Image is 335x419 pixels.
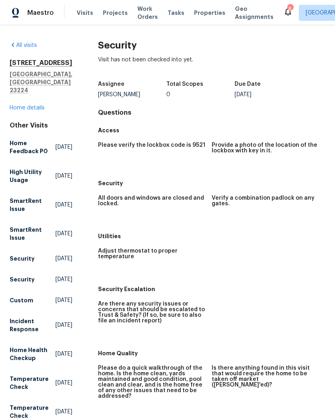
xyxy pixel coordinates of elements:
[77,9,93,17] span: Visits
[10,346,55,362] h5: Home Health Checkup
[55,201,72,209] span: [DATE]
[98,56,325,77] div: Visit has not been checked into yet.
[10,251,72,266] a: Security[DATE]
[10,317,55,333] h5: Incident Response
[98,92,166,97] div: [PERSON_NAME]
[55,296,72,304] span: [DATE]
[10,136,72,158] a: Home Feedback P0[DATE]
[55,321,72,329] span: [DATE]
[98,349,325,357] h5: Home Quality
[55,408,72,416] span: [DATE]
[166,81,203,87] h5: Total Scopes
[27,9,54,17] span: Maestro
[10,314,72,336] a: Incident Response[DATE]
[235,92,303,97] div: [DATE]
[10,275,35,283] h5: Security
[10,121,72,130] div: Other Visits
[55,379,72,387] span: [DATE]
[167,10,184,16] span: Tasks
[10,105,45,111] a: Home details
[98,195,205,206] h5: All doors and windows are closed and locked.
[10,43,37,48] a: All visits
[10,194,72,216] a: SmartRent Issue[DATE]
[10,139,55,155] h5: Home Feedback P0
[137,5,158,21] span: Work Orders
[10,272,72,287] a: Security[DATE]
[103,9,128,17] span: Projects
[98,126,325,134] h5: Access
[212,142,319,154] h5: Provide a photo of the location of the lockbox with key in it.
[212,195,319,206] h5: Verify a combination padlock on any gates.
[10,168,55,184] h5: High Utility Usage
[10,223,72,245] a: SmartRent Issue[DATE]
[98,232,325,240] h5: Utilities
[55,275,72,283] span: [DATE]
[212,365,319,388] h5: Is there anything found in this visit that would require the home to be taken off market ([PERSON...
[235,5,274,21] span: Geo Assignments
[10,375,55,391] h5: Temperature Check
[98,301,205,324] h5: Are there any security issues or concerns that should be escalated to Trust & Safety? (If so, be ...
[10,372,72,394] a: Temperature Check[DATE]
[55,350,72,358] span: [DATE]
[55,255,72,263] span: [DATE]
[166,92,235,97] div: 0
[55,230,72,238] span: [DATE]
[55,172,72,180] span: [DATE]
[10,165,72,187] a: High Utility Usage[DATE]
[98,365,205,399] h5: Please do a quick walkthrough of the home. Is the home clean, yards maintained and good condition...
[287,5,293,13] div: 8
[98,179,325,187] h5: Security
[98,248,205,259] h5: Adjust thermostat to proper temperature
[10,255,35,263] h5: Security
[10,293,72,308] a: Custom[DATE]
[98,41,325,49] h2: Security
[10,343,72,365] a: Home Health Checkup[DATE]
[10,296,33,304] h5: Custom
[98,285,325,293] h5: Security Escalation
[194,9,225,17] span: Properties
[235,81,261,87] h5: Due Date
[10,226,55,242] h5: SmartRent Issue
[98,142,205,148] h5: Please verify the lockbox code is 9521
[98,109,325,117] h4: Questions
[10,197,55,213] h5: SmartRent Issue
[98,81,125,87] h5: Assignee
[55,143,72,151] span: [DATE]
